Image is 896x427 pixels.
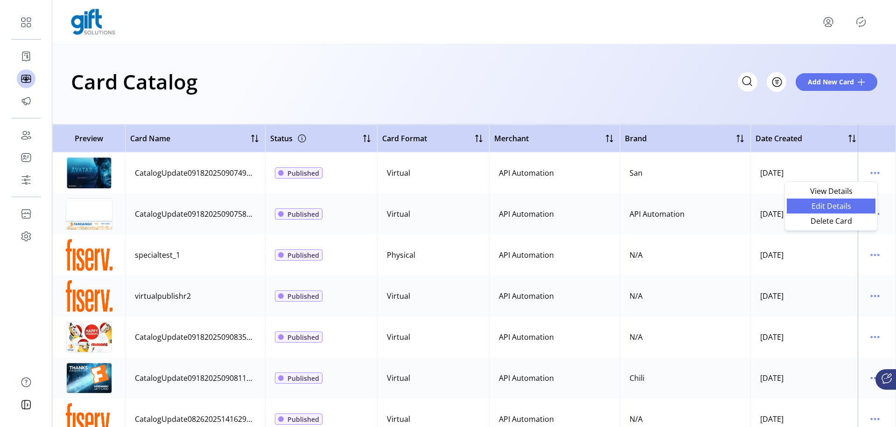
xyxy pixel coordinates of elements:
[71,9,115,35] img: logo
[382,133,427,144] span: Card Format
[750,234,862,275] td: [DATE]
[135,167,256,179] div: CatalogUpdate09182025090749436
[66,157,112,189] img: preview
[796,73,877,91] button: Add New Card
[387,208,410,220] div: Virtual
[499,331,554,343] div: API Automation
[287,250,319,260] span: Published
[868,165,882,180] button: menu
[630,249,643,261] div: N/A
[287,373,319,383] span: Published
[66,362,112,394] img: preview
[868,412,882,427] button: menu
[287,332,319,342] span: Published
[135,249,180,261] div: specialtest_1
[387,290,410,302] div: Virtual
[387,249,415,261] div: Physical
[135,413,256,425] div: CatalogUpdate08262025141629038
[868,289,882,303] button: menu
[750,152,862,193] td: [DATE]
[66,280,112,312] img: preview
[630,413,643,425] div: N/A
[750,275,862,317] td: [DATE]
[868,248,882,262] button: menu
[499,413,554,425] div: API Automation
[387,331,410,343] div: Virtual
[630,331,643,343] div: N/A
[792,217,870,225] span: Delete Card
[630,290,643,302] div: N/A
[66,239,112,271] img: preview
[71,65,197,98] h1: Card Catalog
[499,372,554,384] div: API Automation
[868,371,882,386] button: menu
[57,133,120,144] span: Preview
[767,72,786,92] button: Filter Button
[787,199,875,213] li: Edit Details
[738,72,757,92] input: Search
[808,77,854,87] span: Add New Card
[787,184,875,199] li: View Details
[287,291,319,301] span: Published
[787,213,875,228] li: Delete Card
[387,167,410,179] div: Virtual
[499,249,554,261] div: API Automation
[756,133,802,144] span: Date Created
[135,208,256,220] div: CatalogUpdate09182025090758406
[499,208,554,220] div: API Automation
[287,414,319,424] span: Published
[270,131,308,146] div: Status
[821,14,836,29] button: menu
[750,193,862,234] td: [DATE]
[630,167,643,179] div: San
[287,168,319,178] span: Published
[135,290,191,302] div: virtualpublishr2
[625,133,647,144] span: Brand
[66,198,112,230] img: preview
[499,290,554,302] div: API Automation
[66,321,112,353] img: preview
[387,413,410,425] div: Virtual
[792,187,870,195] span: View Details
[750,317,862,358] td: [DATE]
[494,133,529,144] span: Merchant
[499,167,554,179] div: API Automation
[854,14,868,29] button: Publisher Panel
[287,209,319,219] span: Published
[630,372,644,384] div: Chili
[868,330,882,344] button: menu
[130,133,170,144] span: Card Name
[387,372,410,384] div: Virtual
[792,202,870,210] span: Edit Details
[630,208,685,220] div: API Automation
[750,358,862,399] td: [DATE]
[135,331,256,343] div: CatalogUpdate09182025090835881
[135,372,256,384] div: CatalogUpdate09182025090811430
